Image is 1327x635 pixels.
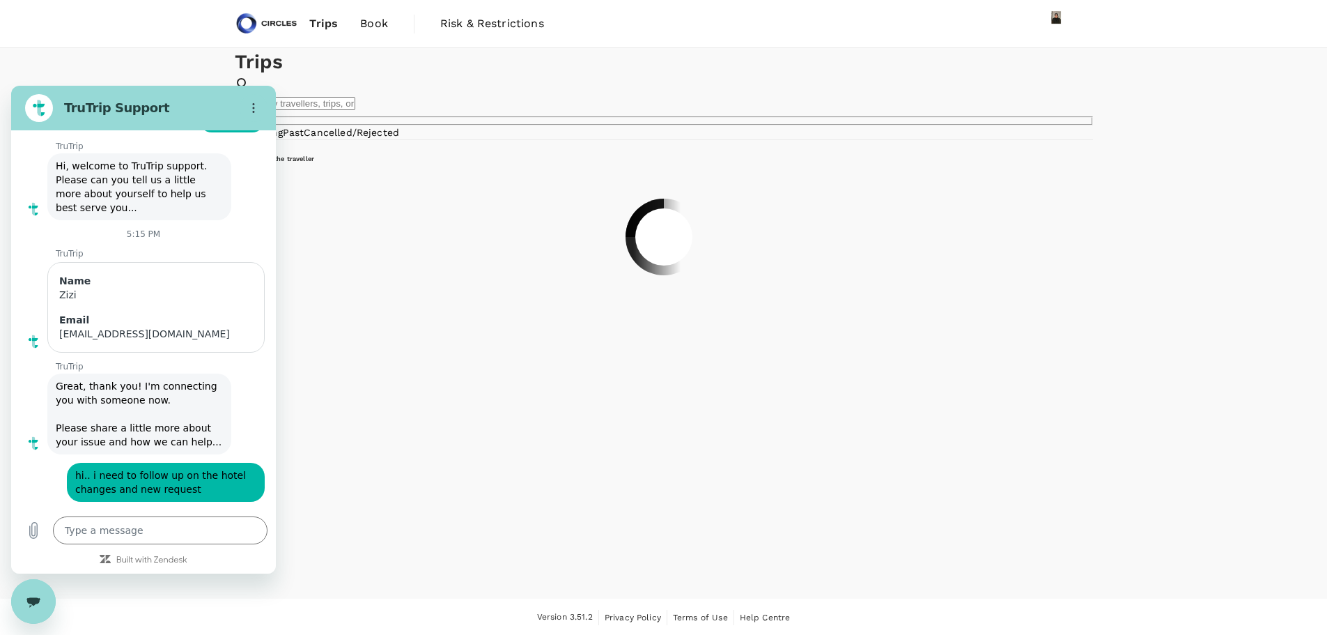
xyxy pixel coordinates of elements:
input: Search by travellers, trips, or destination, label, team [235,97,355,110]
div: Email [48,227,242,241]
div: Name [48,188,242,202]
div: [EMAIL_ADDRESS][DOMAIN_NAME] [48,241,242,255]
img: Circles [235,8,299,39]
iframe: Button to launch messaging window, conversation in progress [11,579,56,624]
a: Cancelled/Rejected [304,127,399,138]
span: Privacy Policy [605,613,661,622]
h1: Trips [235,48,1093,76]
span: Great, thank you! I'm connecting you with someone now. Please share a little more about your issu... [45,293,212,363]
span: Help Centre [740,613,791,622]
a: Privacy Policy [605,610,661,625]
a: Help Centre [740,610,791,625]
p: TruTrip [45,162,265,174]
a: Built with Zendesk: Visit the Zendesk website in a new tab [105,470,176,480]
span: Trips [309,15,338,32]
div: Zizi [48,202,242,216]
a: Past [283,127,304,138]
span: hi.. i need to follow up on the hotel changes and new request [64,383,245,411]
h6: Where I am the traveller [235,154,1093,163]
p: 5:15 PM [116,143,149,154]
a: Terms of Use [673,610,728,625]
iframe: Messaging window [11,86,276,574]
span: Terms of Use [673,613,728,622]
span: Version 3.51.2 [537,611,593,625]
img: Azizi Ratna Yulis Mohd Zin [1043,10,1071,38]
p: TruTrip [45,275,265,286]
span: Risk & Restrictions [440,15,544,32]
button: Upload file [8,431,36,459]
span: Book [360,15,388,32]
